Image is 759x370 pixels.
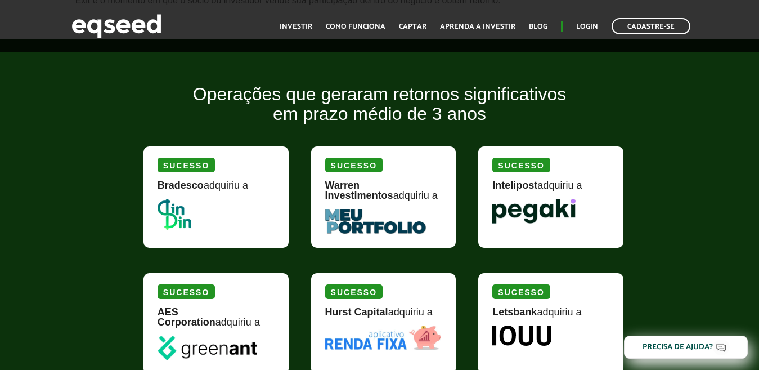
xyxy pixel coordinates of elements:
[325,180,393,201] strong: Warren Investimentos
[492,307,609,326] div: adquiriu a
[71,11,161,41] img: EqSeed
[325,284,383,299] div: Sucesso
[492,158,550,172] div: Sucesso
[158,199,191,230] img: DinDin
[158,180,204,191] strong: Bradesco
[158,307,275,336] div: adquiriu a
[612,18,690,34] a: Cadastre-se
[158,336,257,360] img: greenant
[158,180,275,199] div: adquiriu a
[492,199,575,224] img: Pegaki
[280,23,312,30] a: Investir
[399,23,426,30] a: Captar
[492,326,551,346] img: Iouu
[492,306,537,318] strong: Letsbank
[325,307,442,326] div: adquiriu a
[326,23,385,30] a: Como funciona
[325,180,442,209] div: adquiriu a
[529,23,547,30] a: Blog
[325,326,441,350] img: Renda Fixa
[158,284,215,299] div: Sucesso
[135,84,624,141] h2: Operações que geraram retornos significativos em prazo médio de 3 anos
[492,180,609,199] div: adquiriu a
[492,180,537,191] strong: Intelipost
[325,158,383,172] div: Sucesso
[158,306,215,328] strong: AES Corporation
[440,23,515,30] a: Aprenda a investir
[325,306,388,318] strong: Hurst Capital
[492,284,550,299] div: Sucesso
[576,23,598,30] a: Login
[158,158,215,172] div: Sucesso
[325,209,426,234] img: MeuPortfolio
